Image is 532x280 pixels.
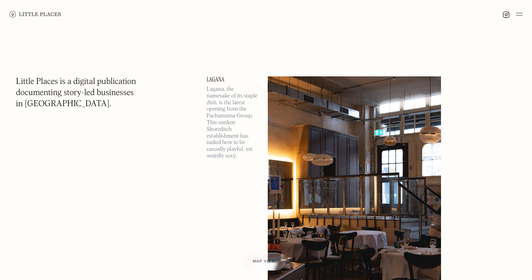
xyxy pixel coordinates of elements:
[16,76,136,110] h1: Little Places is a digital publication documenting story-led businesses in [GEOGRAPHIC_DATA].
[207,76,258,83] a: Lagana
[207,86,258,159] p: Lagana, the namesake of its staple dish, is the latest opening from the Pachamama Group. This sun...
[253,259,276,264] span: Map view
[243,253,285,270] a: Map view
